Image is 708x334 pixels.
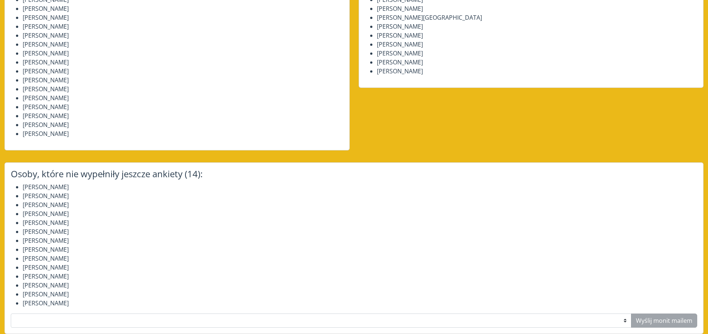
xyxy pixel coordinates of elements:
li: [PERSON_NAME] [23,67,343,76]
li: [PERSON_NAME] [23,49,343,58]
li: [PERSON_NAME] [23,281,697,290]
h4: Osoby, które nie wypełniły jeszcze ankiety (14): [11,169,697,179]
li: [PERSON_NAME] [23,93,343,102]
li: [PERSON_NAME] [23,245,697,254]
li: [PERSON_NAME] [23,191,697,200]
li: [PERSON_NAME] [23,13,343,22]
li: [PERSON_NAME] [23,102,343,111]
li: [PERSON_NAME] [23,299,697,308]
li: [PERSON_NAME][GEOGRAPHIC_DATA] [377,13,698,22]
li: [PERSON_NAME] [377,4,698,13]
li: [PERSON_NAME] [23,4,343,13]
li: [PERSON_NAME] [23,85,343,93]
li: [PERSON_NAME] [23,254,697,263]
li: [PERSON_NAME] [23,209,697,218]
li: [PERSON_NAME] [23,111,343,120]
li: [PERSON_NAME] [377,31,698,40]
li: [PERSON_NAME] [23,236,697,245]
li: [PERSON_NAME] [23,218,697,227]
li: [PERSON_NAME] [23,129,343,138]
li: [PERSON_NAME] [377,40,698,49]
li: [PERSON_NAME] [23,58,343,67]
li: [PERSON_NAME] [23,263,697,272]
li: [PERSON_NAME] [23,120,343,129]
li: [PERSON_NAME] [377,49,698,58]
li: [PERSON_NAME] [23,200,697,209]
li: [PERSON_NAME] [377,67,698,76]
li: [PERSON_NAME] [377,22,698,31]
li: [PERSON_NAME] [23,22,343,31]
li: [PERSON_NAME] [23,40,343,49]
li: [PERSON_NAME] [377,58,698,67]
li: [PERSON_NAME] [23,272,697,281]
li: [PERSON_NAME] [23,76,343,85]
li: [PERSON_NAME] [23,290,697,299]
li: [PERSON_NAME] [23,227,697,236]
li: [PERSON_NAME] [23,182,697,191]
li: [PERSON_NAME] [23,31,343,40]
